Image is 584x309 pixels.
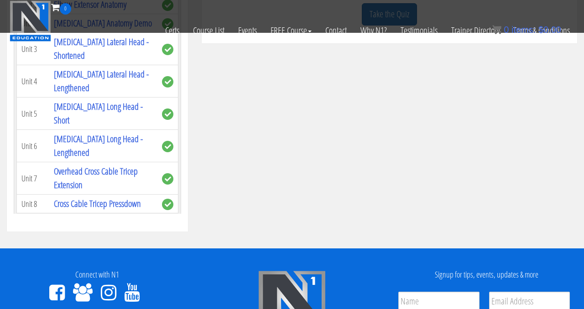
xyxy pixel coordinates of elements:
[492,25,561,35] a: 0 items: $0.00
[186,15,231,46] a: Course List
[54,133,143,159] a: [MEDICAL_DATA] Long Head - Lengthened
[162,44,173,55] span: complete
[17,98,49,130] td: Unit 5
[511,25,536,35] span: items:
[162,141,173,152] span: complete
[162,199,173,210] span: complete
[17,162,49,195] td: Unit 7
[7,270,188,279] h4: Connect with N1
[54,165,138,191] a: Overhead Cross Cable Tricep Extension
[394,15,444,46] a: Testimonials
[17,33,49,65] td: Unit 3
[17,195,49,213] td: Unit 8
[444,15,506,46] a: Trainer Directory
[538,25,561,35] bdi: 0.00
[538,25,543,35] span: $
[54,68,149,94] a: [MEDICAL_DATA] Lateral Head - Lengthened
[60,3,71,15] span: 0
[17,130,49,162] td: Unit 6
[504,25,509,35] span: 0
[51,1,71,13] a: 0
[492,25,501,34] img: icon11.png
[162,76,173,88] span: complete
[231,15,264,46] a: Events
[162,173,173,185] span: complete
[506,15,577,46] a: Terms & Conditions
[396,270,577,279] h4: Signup for tips, events, updates & more
[162,108,173,120] span: complete
[158,15,186,46] a: Certs
[264,15,318,46] a: FREE Course
[17,65,49,98] td: Unit 4
[10,0,51,41] img: n1-education
[354,15,394,46] a: Why N1?
[54,197,141,210] a: Cross Cable Tricep Pressdown
[318,15,354,46] a: Contact
[54,100,143,126] a: [MEDICAL_DATA] Long Head - Short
